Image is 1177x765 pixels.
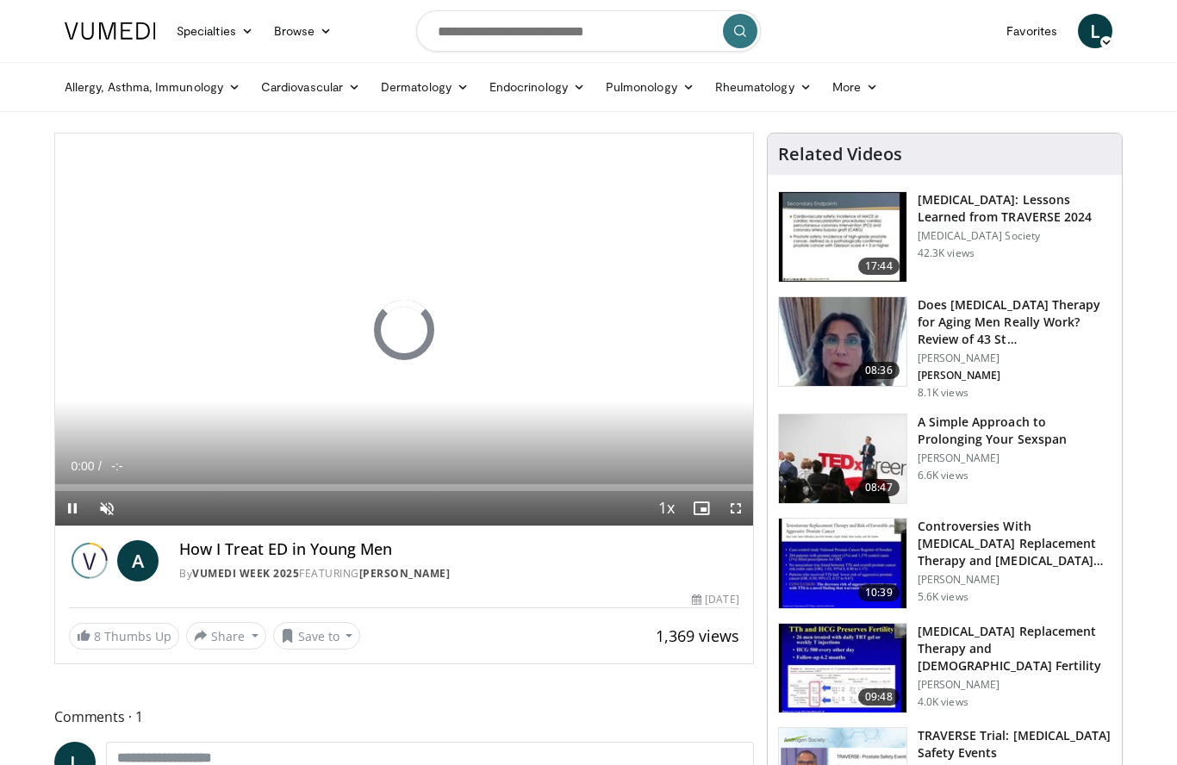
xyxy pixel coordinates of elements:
p: [PERSON_NAME] [918,451,1112,465]
a: Pulmonology [595,70,705,104]
p: [PERSON_NAME] [918,369,1112,382]
span: 8 [94,628,101,644]
a: Favorites [996,14,1068,48]
div: [DATE] [692,592,738,607]
a: 17:44 [MEDICAL_DATA]: Lessons Learned from TRAVERSE 2024 [MEDICAL_DATA] Society 42.3K views [778,191,1112,283]
button: Fullscreen [719,491,753,526]
img: 418933e4-fe1c-4c2e-be56-3ce3ec8efa3b.150x105_q85_crop-smart_upscale.jpg [779,519,906,608]
a: L [1078,14,1112,48]
a: A [117,540,159,582]
a: 08:36 Does [MEDICAL_DATA] Therapy for Aging Men Really Work? Review of 43 St… [PERSON_NAME] [PERS... [778,296,1112,400]
a: More [822,70,888,104]
a: 8 Thumbs Up [69,623,179,650]
h3: A Simple Approach to Prolonging Your Sexspan [918,414,1112,448]
button: Enable picture-in-picture mode [684,491,719,526]
div: By FEATURING [179,566,739,582]
p: 42.3K views [918,246,975,260]
p: [PERSON_NAME] [918,573,1112,587]
h3: [MEDICAL_DATA]: Lessons Learned from TRAVERSE 2024 [918,191,1112,226]
span: 08:47 [858,479,900,496]
span: 09:48 [858,688,900,706]
span: 0:00 [71,459,94,473]
img: 58e29ddd-d015-4cd9-bf96-f28e303b730c.150x105_q85_crop-smart_upscale.jpg [779,624,906,713]
p: [PERSON_NAME] [918,678,1112,692]
a: Allergy, Asthma, Immunology [54,70,251,104]
span: 1,369 views [656,625,739,646]
a: Vumedi Week 2025 [192,566,299,581]
h3: TRAVERSE Trial: [MEDICAL_DATA] Safety Events [918,727,1112,762]
img: 4d4bce34-7cbb-4531-8d0c-5308a71d9d6c.150x105_q85_crop-smart_upscale.jpg [779,297,906,387]
p: 5.6K views [918,590,968,604]
span: 10:39 [858,584,900,601]
span: 17:44 [858,258,900,275]
span: 08:36 [858,362,900,379]
a: 09:48 [MEDICAL_DATA] Replacement Therapy and [DEMOGRAPHIC_DATA] Fertility [PERSON_NAME] 4.0K views [778,623,1112,714]
span: -:- [111,459,122,473]
a: Browse [264,14,343,48]
button: Save to [273,622,361,650]
a: Rheumatology [705,70,822,104]
p: [PERSON_NAME] [918,351,1112,365]
button: Pause [55,491,90,526]
a: [PERSON_NAME] [359,566,451,581]
h3: Does [MEDICAL_DATA] Therapy for Aging Men Really Work? Review of 43 St… [918,296,1112,348]
input: Search topics, interventions [416,10,761,52]
h3: [MEDICAL_DATA] Replacement Therapy and [DEMOGRAPHIC_DATA] Fertility [918,623,1112,675]
div: Progress Bar [55,484,753,491]
a: Dermatology [371,70,479,104]
p: [MEDICAL_DATA] Society [918,229,1112,243]
a: Endocrinology [479,70,595,104]
a: Cardiovascular [251,70,371,104]
a: 10:39 Controversies With [MEDICAL_DATA] Replacement Therapy and [MEDICAL_DATA] Can… [PERSON_NAME]... [778,518,1112,609]
span: Comments 1 [54,706,754,728]
button: Unmute [90,491,124,526]
p: 8.1K views [918,386,968,400]
span: / [98,459,102,473]
button: Playback Rate [650,491,684,526]
a: 08:47 A Simple Approach to Prolonging Your Sexspan [PERSON_NAME] 6.6K views [778,414,1112,505]
p: 6.6K views [918,469,968,482]
video-js: Video Player [55,134,753,526]
h4: Related Videos [778,144,902,165]
img: VuMedi Logo [65,22,156,40]
p: 4.0K views [918,695,968,709]
img: Vumedi Week 2025 [69,540,110,582]
h4: How I Treat ED in Young Men [179,540,739,559]
h3: Controversies With [MEDICAL_DATA] Replacement Therapy and [MEDICAL_DATA] Can… [918,518,1112,569]
a: Specialties [166,14,264,48]
img: 1317c62a-2f0d-4360-bee0-b1bff80fed3c.150x105_q85_crop-smart_upscale.jpg [779,192,906,282]
button: Share [186,622,266,650]
img: c4bd4661-e278-4c34-863c-57c104f39734.150x105_q85_crop-smart_upscale.jpg [779,414,906,504]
